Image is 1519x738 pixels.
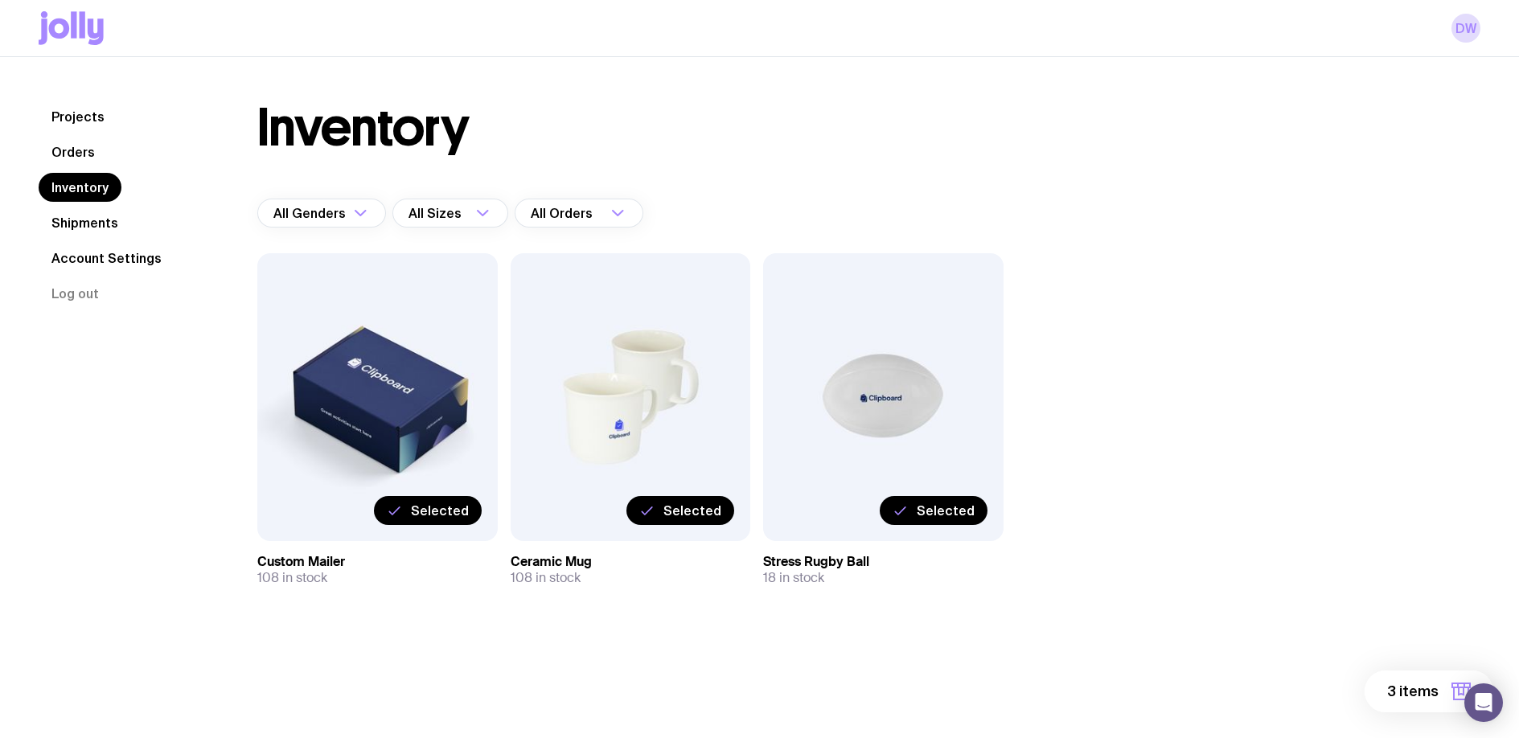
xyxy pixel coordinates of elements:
h1: Inventory [257,102,469,154]
span: Selected [411,502,469,519]
a: Inventory [39,173,121,202]
span: All Sizes [408,199,465,228]
h3: Ceramic Mug [511,554,751,570]
a: DW [1451,14,1480,43]
div: Search for option [257,199,386,228]
span: 18 in stock [763,570,824,586]
a: Projects [39,102,117,131]
a: Orders [39,137,108,166]
span: 3 items [1387,682,1439,701]
span: Selected [917,502,975,519]
button: 3 items [1365,670,1493,712]
span: 108 in stock [257,570,327,586]
span: Selected [663,502,721,519]
a: Account Settings [39,244,174,273]
a: Shipments [39,208,131,237]
span: All Genders [273,199,349,228]
h3: Stress Rugby Ball [763,554,1004,570]
div: Search for option [392,199,508,228]
input: Search for option [465,199,471,228]
span: All Orders [531,199,596,228]
input: Search for option [596,199,606,228]
span: 108 in stock [511,570,581,586]
button: Log out [39,279,112,308]
h3: Custom Mailer [257,554,498,570]
div: Open Intercom Messenger [1464,683,1503,722]
div: Search for option [515,199,643,228]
